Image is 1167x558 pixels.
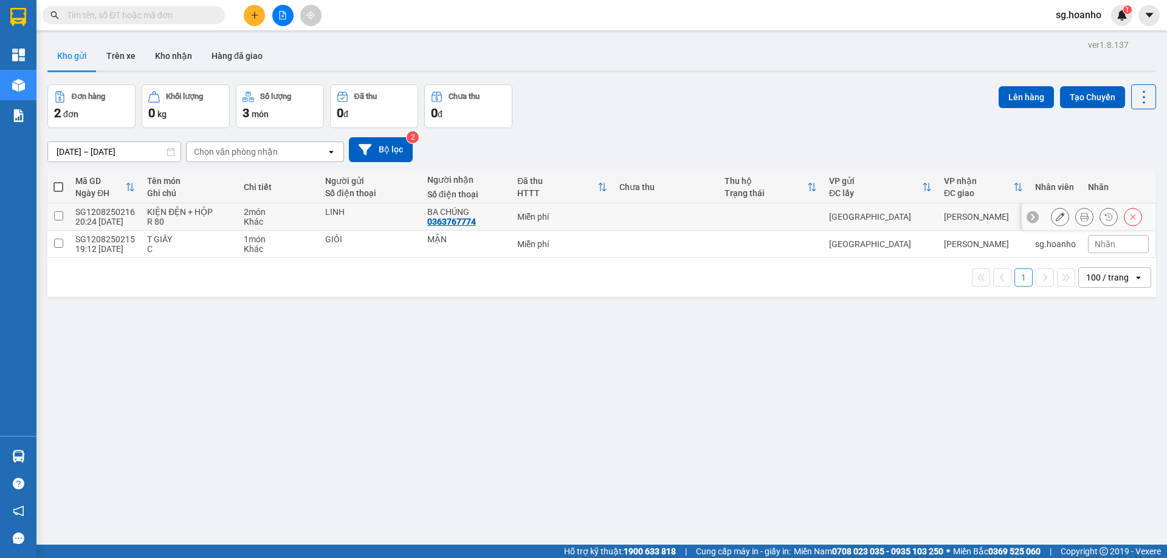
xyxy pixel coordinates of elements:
div: Miễn phí [517,239,607,249]
div: ĐC giao [944,188,1013,198]
div: 100 / trang [1086,271,1129,284]
span: Nhãn [1095,239,1115,249]
div: Chọn văn phòng nhận [194,146,278,158]
div: Số điện thoại [427,189,505,199]
button: aim [300,5,322,26]
div: BA CHÚNG [427,207,505,217]
img: solution-icon [12,109,25,122]
div: 1 món [244,234,313,244]
sup: 1 [1123,5,1132,14]
span: file-add [278,11,287,19]
div: BA CHÚNG [142,38,239,52]
span: 0 [431,106,438,120]
div: 20:24 [DATE] [75,217,135,226]
span: đ [438,109,442,119]
button: Chưa thu0đ [424,84,512,128]
div: Nhãn [1088,182,1149,192]
span: kg [157,109,167,119]
div: SG1208250215 [75,234,135,244]
div: KIỆN ĐỆN + HỘP [147,207,231,217]
span: 1 [1125,5,1129,14]
span: Miền Bắc [953,545,1041,558]
span: | [1050,545,1052,558]
div: 2 món [244,207,313,217]
div: Số lượng [260,92,291,101]
div: R 80 [147,217,231,226]
div: Chưa thu [449,92,480,101]
th: Toggle SortBy [69,171,141,203]
button: plus [244,5,265,26]
div: 0363767774 [427,217,476,226]
input: Tìm tên, số ĐT hoặc mã đơn [67,9,210,22]
div: Chưa thu [619,182,712,192]
span: 2 [54,106,61,120]
div: GIỎI [325,234,415,244]
div: HTTT [517,188,597,198]
span: đơn [63,109,78,119]
div: [GEOGRAPHIC_DATA] [829,212,932,222]
button: Bộ lọc [349,137,413,162]
div: Nhân viên [1035,182,1076,192]
button: Tạo Chuyến [1060,86,1125,108]
span: Miền Nam [794,545,943,558]
span: 0 [337,106,343,120]
div: Số điện thoại [325,188,415,198]
div: [PERSON_NAME] [944,212,1023,222]
span: | [685,545,687,558]
sup: 2 [407,131,419,143]
img: warehouse-icon [12,450,25,463]
strong: 0369 525 060 [988,546,1041,556]
span: 0 [148,106,155,120]
span: caret-down [1144,10,1155,21]
div: Khác [244,244,313,254]
span: đ [343,109,348,119]
img: icon-new-feature [1117,10,1127,21]
button: 1 [1014,268,1033,287]
div: Sửa đơn hàng [1051,208,1069,226]
span: sg.hoanho [1046,7,1111,22]
div: MẬN [427,234,505,244]
img: logo-vxr [10,8,26,26]
button: Kho gửi [47,41,97,70]
div: LINH [325,207,415,217]
img: dashboard-icon [12,49,25,61]
button: Trên xe [97,41,145,70]
span: aim [306,11,315,19]
div: Tên hàng: KIỆN ĐỆN + HỘP ( : 2 ) [10,78,239,93]
div: Mã GD [75,176,125,186]
svg: open [1134,273,1143,282]
th: Toggle SortBy [823,171,938,203]
div: [PERSON_NAME] [142,10,239,38]
strong: 0708 023 035 - 0935 103 250 [832,546,943,556]
img: warehouse-icon [12,79,25,92]
div: Chi tiết [244,182,313,192]
span: 3 [243,106,249,120]
div: LINH [10,38,134,52]
div: Đơn hàng [72,92,105,101]
div: VP gửi [829,176,922,186]
div: Tên món [147,176,231,186]
span: copyright [1100,547,1108,556]
div: Ghi chú [147,188,231,198]
div: Đã thu [354,92,377,101]
div: SG1208250216 [75,207,135,217]
button: caret-down [1138,5,1160,26]
span: ⚪️ [946,549,950,554]
button: Đã thu0đ [330,84,418,128]
button: Kho nhận [145,41,202,70]
span: Gửi: [10,10,29,23]
th: Toggle SortBy [511,171,613,203]
button: Số lượng3món [236,84,324,128]
div: Khối lượng [166,92,203,101]
input: Select a date range. [48,142,181,162]
div: VP nhận [944,176,1013,186]
div: Người nhận [427,175,505,185]
div: Miễn phí [517,212,607,222]
div: [PERSON_NAME] [944,239,1023,249]
span: question-circle [13,478,24,489]
span: notification [13,505,24,517]
div: Ngày ĐH [75,188,125,198]
button: Đơn hàng2đơn [47,84,136,128]
span: món [252,109,269,119]
button: file-add [272,5,294,26]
